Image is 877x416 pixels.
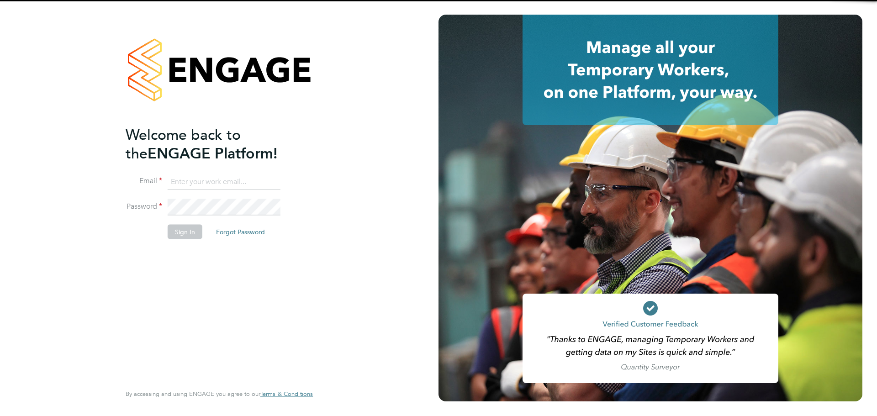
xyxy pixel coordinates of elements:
span: By accessing and using ENGAGE you agree to our [126,390,313,398]
h2: ENGAGE Platform! [126,125,304,163]
button: Sign In [168,225,202,239]
button: Forgot Password [209,225,272,239]
input: Enter your work email... [168,174,280,190]
span: Welcome back to the [126,126,241,162]
label: Email [126,176,162,186]
label: Password [126,202,162,211]
a: Terms & Conditions [260,390,313,398]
